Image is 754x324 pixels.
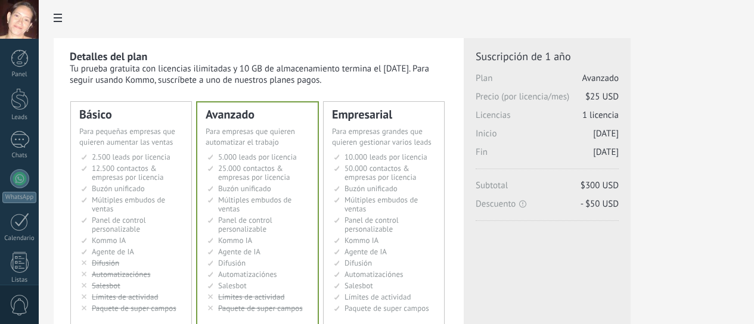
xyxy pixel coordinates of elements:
[476,49,619,63] span: Suscripción de 1 año
[92,183,145,194] span: Buzón unificado
[218,235,252,245] span: Kommo IA
[92,258,119,268] span: Difusión
[593,128,619,139] span: [DATE]
[582,73,619,84] span: Avanzado
[218,269,277,279] span: Automatizaciónes
[476,128,619,147] span: Inicio
[92,215,146,234] span: Panel de control personalizable
[476,147,619,165] span: Fin
[345,269,404,279] span: Automatizaciónes
[345,215,399,234] span: Panel de control personalizable
[345,183,398,194] span: Buzón unificado
[92,195,165,214] span: Múltiples embudos de ventas
[206,108,309,120] div: Avanzado
[2,114,37,121] div: Leads
[70,49,147,63] b: Detalles del plan
[345,281,373,291] span: Salesbot
[79,126,175,147] span: Para pequeñas empresas que quieren aumentar las ventas
[345,292,411,302] span: Límites de actividad
[332,126,432,147] span: Para empresas grandes que quieren gestionar varios leads
[476,110,619,128] span: Licencias
[218,258,246,268] span: Difusión
[345,195,418,214] span: Múltiples embudos de ventas
[218,215,272,234] span: Panel de control personalizable
[2,152,37,160] div: Chats
[92,163,163,182] span: 12.500 contactos & empresas por licencia
[585,91,619,102] span: $25 USD
[218,303,303,313] span: Paquete de super campos
[581,180,619,191] span: $300 USD
[79,108,183,120] div: Básico
[593,147,619,158] span: [DATE]
[2,235,37,242] div: Calendario
[345,163,416,182] span: 50.000 contactos & empresas por licencia
[332,108,436,120] div: Empresarial
[2,192,36,203] div: WhatsApp
[218,247,260,257] span: Agente de IA
[92,247,134,257] span: Agente de IA
[345,247,387,257] span: Agente de IA
[2,276,37,284] div: Listas
[476,180,619,198] span: Subtotal
[218,152,297,162] span: 5.000 leads por licencia
[92,292,159,302] span: Límites de actividad
[92,152,170,162] span: 2.500 leads por licencia
[218,163,290,182] span: 25.000 contactos & empresas por licencia
[582,110,619,121] span: 1 licencia
[476,91,619,110] span: Precio (por licencia/mes)
[345,152,427,162] span: 10.000 leads por licencia
[345,258,372,268] span: Difusión
[345,303,429,313] span: Paquete de super campos
[206,126,295,147] span: Para empresas que quieren automatizar el trabajo
[476,73,619,91] span: Plan
[218,195,291,214] span: Múltiples embudos de ventas
[345,235,378,245] span: Kommo IA
[92,281,120,291] span: Salesbot
[218,281,247,291] span: Salesbot
[476,198,619,210] span: Descuento
[2,71,37,79] div: Panel
[581,198,619,210] span: - $50 USD
[218,292,285,302] span: Límites de actividad
[70,63,449,86] div: Tu prueba gratuita con licencias ilimitadas y 10 GB de almacenamiento termina el [DATE]. Para seg...
[92,303,176,313] span: Paquete de super campos
[218,183,271,194] span: Buzón unificado
[92,269,151,279] span: Automatizaciónes
[92,235,126,245] span: Kommo IA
